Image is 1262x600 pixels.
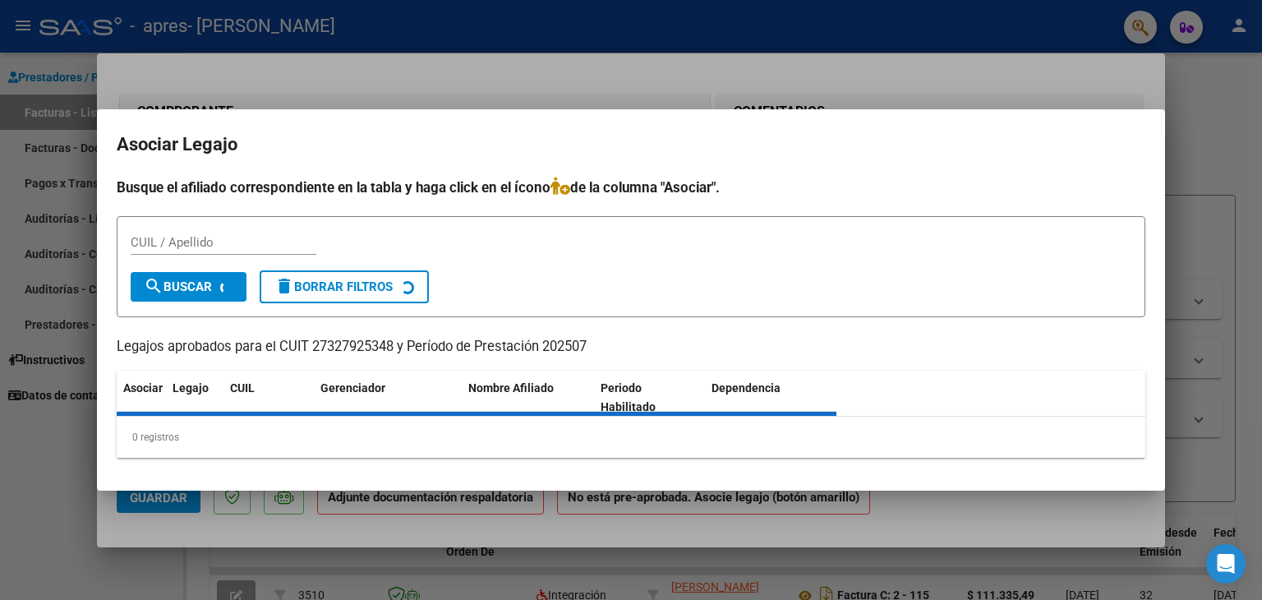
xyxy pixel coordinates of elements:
[601,381,656,413] span: Periodo Habilitado
[223,371,314,425] datatable-header-cell: CUIL
[705,371,837,425] datatable-header-cell: Dependencia
[144,276,164,296] mat-icon: search
[117,371,166,425] datatable-header-cell: Asociar
[468,381,554,395] span: Nombre Afiliado
[230,381,255,395] span: CUIL
[123,381,163,395] span: Asociar
[173,381,209,395] span: Legajo
[314,371,462,425] datatable-header-cell: Gerenciador
[117,129,1145,160] h2: Asociar Legajo
[144,279,212,294] span: Buscar
[274,276,294,296] mat-icon: delete
[260,270,429,303] button: Borrar Filtros
[320,381,385,395] span: Gerenciador
[1206,544,1246,584] div: Open Intercom Messenger
[712,381,781,395] span: Dependencia
[131,272,246,302] button: Buscar
[166,371,223,425] datatable-header-cell: Legajo
[594,371,705,425] datatable-header-cell: Periodo Habilitado
[117,337,1145,358] p: Legajos aprobados para el CUIT 27327925348 y Período de Prestación 202507
[274,279,393,294] span: Borrar Filtros
[117,417,1145,458] div: 0 registros
[462,371,594,425] datatable-header-cell: Nombre Afiliado
[117,177,1145,198] h4: Busque el afiliado correspondiente en la tabla y haga click en el ícono de la columna "Asociar".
